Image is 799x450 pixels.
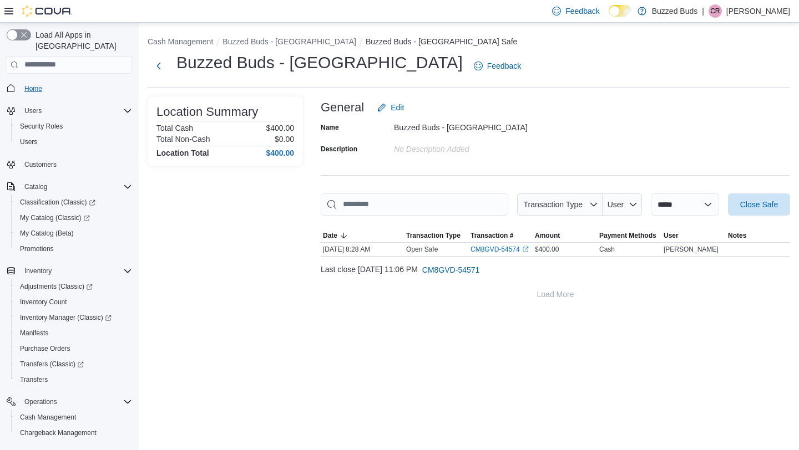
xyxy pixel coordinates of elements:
button: Users [11,134,136,150]
span: Inventory [20,264,132,278]
a: Transfers (Classic) [16,357,88,371]
span: My Catalog (Beta) [20,229,74,238]
h3: General [321,101,364,114]
button: Security Roles [11,119,136,134]
span: CM8GVD-54571 [422,264,480,275]
span: Users [20,104,132,117]
div: No Description added [394,140,543,154]
img: Cova [22,6,72,17]
span: Purchase Orders [16,342,132,355]
span: Classification (Classic) [20,198,95,207]
a: Purchase Orders [16,342,75,355]
a: Security Roles [16,120,67,133]
span: Edit [391,102,404,113]
span: CR [710,4,720,18]
nav: An example of EuiBreadcrumbs [148,36,790,49]
button: Load More [321,283,790,305]
span: Close Safe [740,199,778,210]
a: My Catalog (Classic) [16,211,94,224]
a: Manifests [16,326,53,340]
button: Inventory [2,263,136,279]
span: Load All Apps in [GEOGRAPHIC_DATA] [31,29,132,52]
span: Transfers (Classic) [16,357,132,371]
label: Name [321,123,339,132]
span: Transaction Type [406,231,461,240]
p: $400.00 [266,124,294,132]
a: Adjustments (Classic) [11,279,136,294]
a: Cash Management [16,411,80,424]
button: Operations [2,394,136,410]
span: Catalog [20,180,132,193]
button: Transaction Type [404,229,468,242]
button: Inventory [20,264,56,278]
span: My Catalog (Classic) [20,213,90,222]
span: Catalog [24,182,47,191]
span: Load More [537,289,574,300]
button: Amount [533,229,597,242]
button: Inventory Count [11,294,136,310]
span: Chargeback Management [20,428,97,437]
span: Inventory Manager (Classic) [16,311,132,324]
span: Feedback [565,6,599,17]
button: Users [20,104,46,117]
a: Transfers [16,373,52,386]
span: Classification (Classic) [16,196,132,209]
span: Operations [20,395,132,408]
input: This is a search bar. As you type, the results lower in the page will automatically filter. [321,193,508,216]
p: Open Safe [406,245,438,254]
span: Transaction Type [523,200,583,209]
div: [DATE] 8:28 AM [321,243,404,256]
button: My Catalog (Beta) [11,226,136,241]
p: $0.00 [275,135,294,144]
h4: Location Total [156,149,209,157]
a: Inventory Count [16,295,72,309]
a: Feedback [469,55,525,77]
button: Cash Management [11,410,136,425]
button: Catalog [2,179,136,195]
button: Cash Management [148,37,213,46]
a: Inventory Manager (Classic) [11,310,136,325]
button: Chargeback Management [11,425,136,441]
a: Customers [20,158,61,171]
span: Transaction # [471,231,513,240]
span: Chargeback Management [16,426,132,439]
span: Adjustments (Classic) [16,280,132,293]
button: Catalog [20,180,52,193]
button: User [661,229,726,242]
div: Catherine Rowe [709,4,722,18]
button: Purchase Orders [11,341,136,356]
a: Chargeback Management [16,426,101,439]
span: Manifests [16,326,132,340]
span: Promotions [16,242,132,255]
span: My Catalog (Beta) [16,227,132,240]
span: Inventory Count [20,298,67,306]
a: Promotions [16,242,58,255]
button: Next [148,55,170,77]
span: $400.00 [535,245,559,254]
span: Adjustments (Classic) [20,282,93,291]
button: Operations [20,395,62,408]
button: Transfers [11,372,136,387]
input: Dark Mode [609,5,632,17]
span: Transfers [16,373,132,386]
p: Buzzed Buds [652,4,698,18]
span: Inventory [24,267,52,275]
span: Home [20,81,132,95]
span: Inventory Manager (Classic) [20,313,112,322]
label: Description [321,145,357,154]
button: Notes [726,229,790,242]
span: My Catalog (Classic) [16,211,132,224]
span: Home [24,84,42,93]
span: Security Roles [20,122,63,131]
span: User [664,231,679,240]
button: Customers [2,156,136,172]
h6: Total Cash [156,124,193,132]
span: [PERSON_NAME] [664,245,719,254]
span: Customers [24,160,57,169]
svg: External link [522,246,529,253]
a: Adjustments (Classic) [16,280,97,293]
span: Feedback [487,60,521,71]
h6: Total Non-Cash [156,135,210,144]
a: Inventory Manager (Classic) [16,311,116,324]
